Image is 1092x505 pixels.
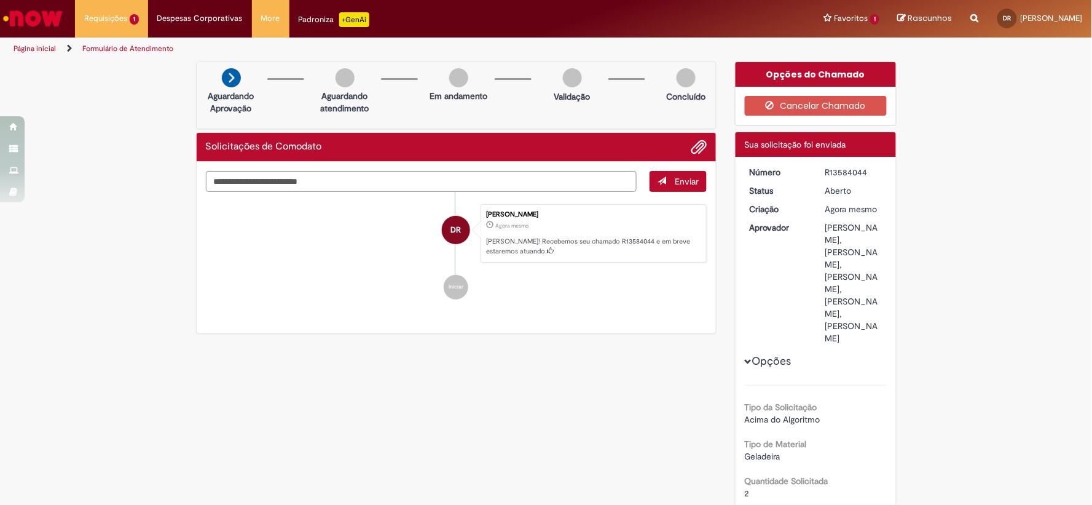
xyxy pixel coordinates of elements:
[495,222,528,229] time: 01/10/2025 07:44:39
[825,203,882,215] div: 01/10/2025 07:44:39
[554,90,591,103] p: Validação
[206,192,707,312] ul: Histórico de tíquete
[825,166,882,178] div: R13584044
[825,185,882,197] div: Aberto
[82,44,173,54] a: Formulário de Atendimento
[563,68,582,87] img: img-circle-grey.png
[299,12,369,27] div: Padroniza
[486,237,700,256] p: [PERSON_NAME]! Recebemos seu chamado R13584044 e em breve estaremos atuando.
[1,6,65,31] img: ServiceNow
[736,62,896,87] div: Opções do Chamado
[677,68,696,87] img: img-circle-grey.png
[745,439,807,450] b: Tipo de Material
[202,90,261,114] p: Aguardando Aprovação
[495,222,528,229] span: Agora mesmo
[825,221,882,344] div: [PERSON_NAME], [PERSON_NAME], [PERSON_NAME], [PERSON_NAME], [PERSON_NAME]
[9,38,719,60] ul: Trilhas de página
[449,68,468,87] img: img-circle-grey.png
[1021,13,1083,23] span: [PERSON_NAME]
[675,176,699,187] span: Enviar
[691,139,707,155] button: Adicionar anexos
[908,12,953,24] span: Rascunhos
[870,14,879,25] span: 1
[745,451,780,462] span: Geladeira
[206,171,637,192] textarea: Digite sua mensagem aqui...
[451,215,462,245] span: DR
[1004,14,1011,22] span: DR
[442,216,470,244] div: David Rodrigues
[740,221,816,234] dt: Aprovador
[740,203,816,215] dt: Criação
[14,44,56,54] a: Página inicial
[486,211,700,218] div: [PERSON_NAME]
[898,13,953,25] a: Rascunhos
[222,68,241,87] img: arrow-next.png
[315,90,375,114] p: Aguardando atendimento
[745,414,820,425] span: Acima do Algoritmo
[430,90,487,102] p: Em andamento
[834,12,868,25] span: Favoritos
[666,90,705,103] p: Concluído
[650,171,707,192] button: Enviar
[339,12,369,27] p: +GenAi
[157,12,243,25] span: Despesas Corporativas
[261,12,280,25] span: More
[745,139,846,150] span: Sua solicitação foi enviada
[740,166,816,178] dt: Número
[745,488,749,499] span: 2
[336,68,355,87] img: img-circle-grey.png
[206,141,322,153] h2: Solicitações de Comodato Histórico de tíquete
[740,185,816,197] dt: Status
[84,12,127,25] span: Requisições
[745,475,828,487] b: Quantidade Solicitada
[206,204,707,263] li: David Rodrigues
[130,14,139,25] span: 1
[745,402,817,413] b: Tipo da Solicitação
[825,204,878,215] span: Agora mesmo
[745,96,887,116] button: Cancelar Chamado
